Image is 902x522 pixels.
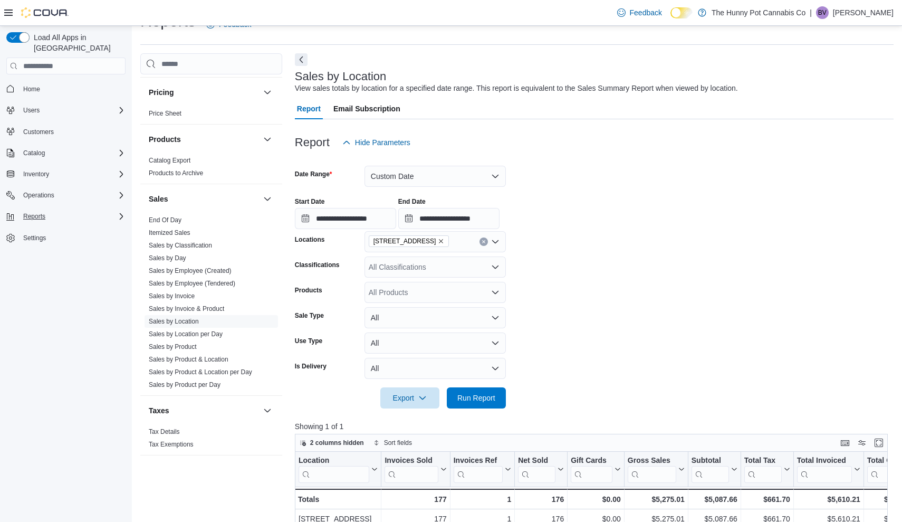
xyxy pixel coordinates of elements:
div: $5,087.66 [692,493,737,506]
span: Operations [23,191,54,200]
div: 176 [518,493,564,506]
span: Users [19,104,126,117]
h3: Products [149,134,181,145]
a: Sales by Location per Day [149,330,223,338]
span: 2 columns hidden [310,439,364,447]
button: Subtotal [692,456,737,483]
div: $0.00 [571,493,621,506]
span: Hide Parameters [355,137,410,148]
div: Taxes [140,425,282,455]
span: Sort fields [384,439,412,447]
button: Products [149,134,259,145]
a: Settings [19,232,50,244]
div: Subtotal [692,456,729,466]
label: Is Delivery [295,362,327,371]
button: Gross Sales [628,456,685,483]
div: Gross Sales [628,456,676,466]
div: Gift Cards [571,456,612,466]
p: Showing 1 of 1 [295,421,894,432]
button: Open list of options [491,288,500,297]
button: Net Sold [518,456,564,483]
button: Total Tax [744,456,790,483]
div: Products [140,154,282,184]
a: Tax Exemptions [149,441,194,448]
span: Operations [19,189,126,202]
h3: Sales by Location [295,70,387,83]
input: Press the down key to open a popover containing a calendar. [398,208,500,229]
label: Date Range [295,170,332,178]
span: Report [297,98,321,119]
span: Inventory [23,170,49,178]
a: Sales by Product [149,343,197,350]
a: Sales by Classification [149,242,212,249]
button: Users [2,103,130,118]
div: Total Invoiced [797,456,852,466]
span: Email Subscription [333,98,400,119]
input: Dark Mode [670,7,693,18]
a: Home [19,83,44,96]
button: Total Invoiced [797,456,860,483]
button: Invoices Sold [385,456,446,483]
button: Catalog [2,146,130,160]
button: All [364,358,506,379]
a: Price Sheet [149,110,181,117]
span: Reports [19,210,126,223]
button: Next [295,53,308,66]
button: Inventory [19,168,53,181]
span: Run Report [457,393,495,403]
button: Pricing [261,86,274,99]
div: Total Tax [744,456,782,466]
h3: Sales [149,194,168,204]
a: Sales by Product & Location [149,356,228,363]
button: Taxes [149,405,259,416]
div: Totals [298,493,378,506]
button: Operations [2,188,130,203]
button: Display options [856,436,868,449]
button: Customers [2,124,130,139]
p: The Hunny Pot Cannabis Co [712,6,805,19]
h3: Pricing [149,87,174,98]
a: Sales by Employee (Created) [149,267,232,274]
button: Open list of options [491,238,500,246]
a: Sales by Location [149,318,199,325]
a: Tax Details [149,428,180,435]
a: Sales by Product & Location per Day [149,368,252,376]
span: Inventory [19,168,126,181]
div: Invoices Ref [453,456,502,483]
button: Run Report [447,387,506,409]
button: Products [261,133,274,146]
div: Invoices Sold [385,456,438,483]
div: $5,275.01 [628,493,685,506]
button: All [364,333,506,354]
span: Customers [23,128,54,136]
a: Catalog Export [149,157,190,164]
div: Gift Card Sales [571,456,612,483]
div: Location [299,456,369,483]
label: End Date [398,197,426,206]
span: Customers [19,125,126,138]
span: Users [23,106,40,115]
button: Sales [261,193,274,205]
div: 177 [385,493,446,506]
span: Reports [23,212,45,221]
button: Settings [2,230,130,245]
button: 2 columns hidden [295,436,368,449]
span: Settings [19,231,126,244]
button: Open list of options [491,263,500,271]
button: Keyboard shortcuts [839,436,851,449]
button: Remove 2500 Hurontario St from selection in this group [438,238,444,244]
div: Subtotal [692,456,729,483]
span: Settings [23,234,46,242]
button: Reports [19,210,50,223]
h3: Taxes [149,405,169,416]
div: Location [299,456,369,466]
a: Sales by Invoice [149,292,195,300]
button: Home [2,81,130,96]
div: Total Tax [744,456,782,483]
span: Catalog [23,149,45,157]
label: Classifications [295,261,340,269]
a: Customers [19,126,58,138]
div: Invoices Sold [385,456,438,466]
span: Feedback [630,7,662,18]
span: Home [23,85,40,93]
